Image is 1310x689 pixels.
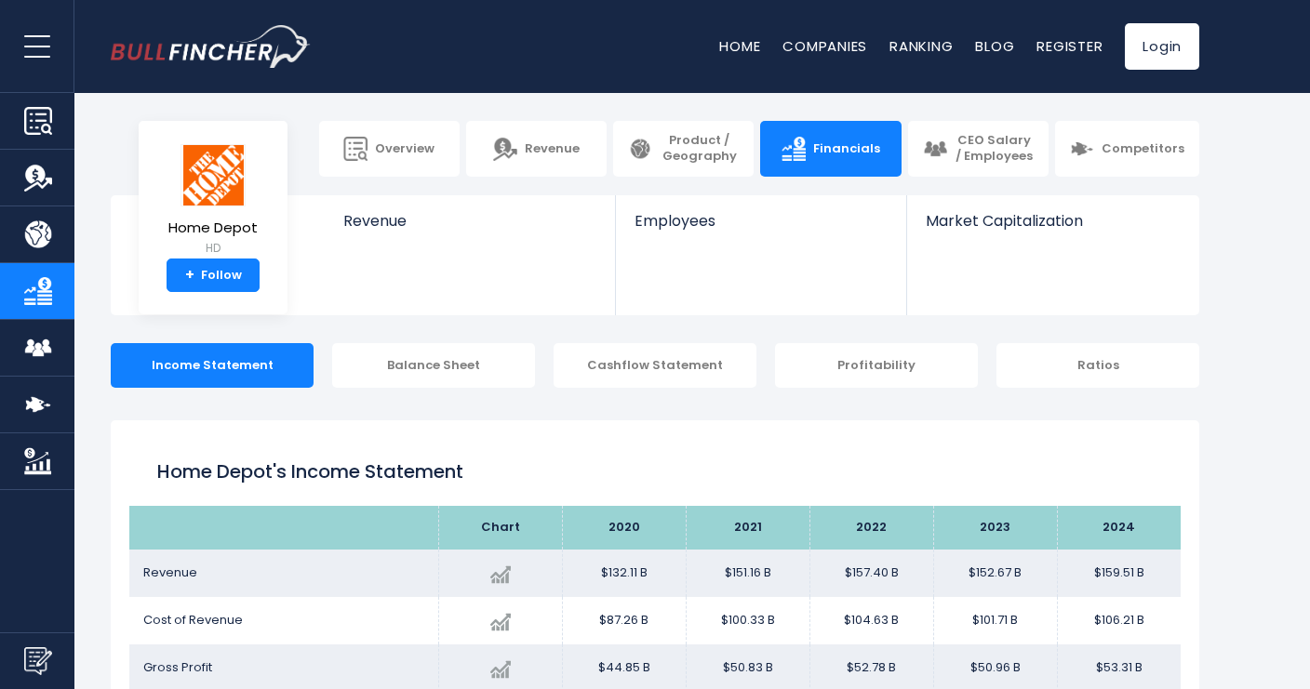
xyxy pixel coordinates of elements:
td: $87.26 B [562,597,686,644]
a: Overview [319,121,460,177]
div: Cashflow Statement [554,343,756,388]
strong: + [185,267,194,284]
td: $152.67 B [933,550,1057,597]
th: 2023 [933,506,1057,550]
td: $106.21 B [1057,597,1181,644]
span: Gross Profit [143,658,212,676]
a: Register [1036,36,1103,56]
span: Overview [375,141,434,157]
a: +Follow [167,258,260,292]
a: Competitors [1055,121,1199,177]
a: Blog [975,36,1014,56]
a: Financials [760,121,901,177]
span: Revenue [143,563,197,581]
span: Market Capitalization [926,212,1179,230]
td: $151.16 B [686,550,809,597]
a: CEO Salary / Employees [908,121,1049,177]
a: Go to homepage [111,25,311,68]
span: Revenue [525,141,580,157]
a: Product / Geography [613,121,754,177]
span: Product / Geography [660,133,739,165]
a: Employees [616,195,905,261]
a: Ranking [889,36,953,56]
span: Competitors [1102,141,1184,157]
a: Login [1125,23,1199,70]
td: $104.63 B [809,597,933,644]
a: Home [719,36,760,56]
td: $132.11 B [562,550,686,597]
h1: Home Depot's Income Statement [157,457,1153,485]
a: Revenue [325,195,616,261]
span: CEO Salary / Employees [955,133,1034,165]
td: $159.51 B [1057,550,1181,597]
td: $101.71 B [933,597,1057,644]
th: 2022 [809,506,933,550]
span: Cost of Revenue [143,611,243,629]
a: Revenue [466,121,607,177]
div: Income Statement [111,343,314,388]
th: 2020 [562,506,686,550]
span: Financials [813,141,880,157]
th: 2024 [1057,506,1181,550]
th: Chart [438,506,562,550]
a: Market Capitalization [907,195,1197,261]
span: Revenue [343,212,597,230]
a: Home Depot HD [167,143,259,259]
th: 2021 [686,506,809,550]
a: Companies [782,36,867,56]
span: Employees [635,212,887,230]
span: Home Depot [168,220,258,236]
div: Balance Sheet [332,343,535,388]
td: $100.33 B [686,597,809,644]
img: bullfincher logo [111,25,311,68]
div: Ratios [996,343,1199,388]
div: Profitability [775,343,978,388]
td: $157.40 B [809,550,933,597]
small: HD [168,240,258,257]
